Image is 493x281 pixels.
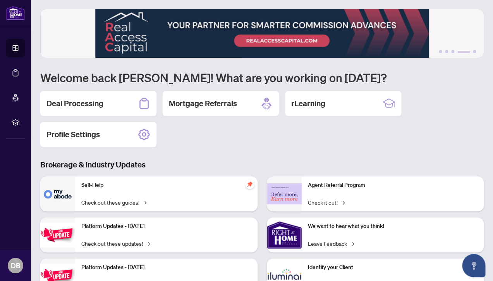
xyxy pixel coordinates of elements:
[6,6,25,20] img: logo
[308,222,478,231] p: We want to hear what you think!
[146,239,150,248] span: →
[40,159,484,170] h3: Brokerage & Industry Updates
[308,263,478,272] p: Identify your Client
[81,263,251,272] p: Platform Updates - [DATE]
[11,260,21,271] span: DB
[81,198,146,207] a: Check out these guides!→
[308,239,354,248] a: Leave Feedback→
[473,50,476,53] button: 5
[291,98,325,109] h2: rLearning
[445,50,448,53] button: 2
[451,50,454,53] button: 3
[81,239,150,248] a: Check out these updates!→
[46,129,100,140] h2: Profile Settings
[462,254,485,277] button: Open asap
[40,9,484,58] img: Slide 3
[46,98,103,109] h2: Deal Processing
[267,183,302,205] img: Agent Referral Program
[143,198,146,207] span: →
[457,50,470,53] button: 4
[267,217,302,252] img: We want to hear what you think!
[341,198,345,207] span: →
[40,70,484,85] h1: Welcome back [PERSON_NAME]! What are you working on [DATE]?
[169,98,237,109] h2: Mortgage Referrals
[350,239,354,248] span: →
[308,181,478,190] p: Agent Referral Program
[439,50,442,53] button: 1
[40,176,75,211] img: Self-Help
[245,179,254,189] span: pushpin
[40,222,75,247] img: Platform Updates - July 21, 2025
[81,222,251,231] p: Platform Updates - [DATE]
[308,198,345,207] a: Check it out!→
[81,181,251,190] p: Self-Help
